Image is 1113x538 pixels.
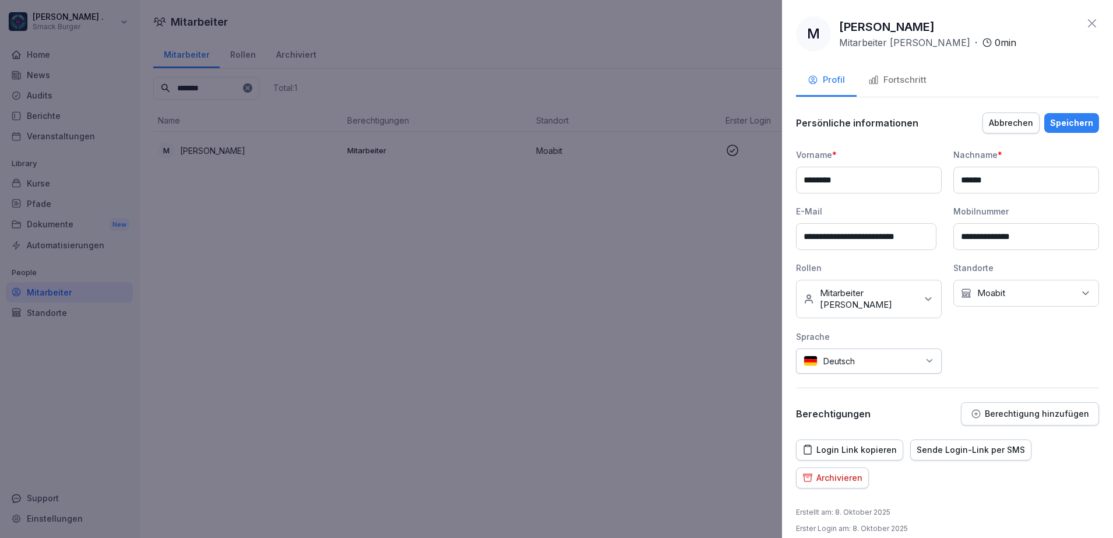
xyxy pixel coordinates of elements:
[796,507,890,518] p: Erstellt am : 8. Oktober 2025
[796,65,857,97] button: Profil
[917,444,1025,456] div: Sende Login-Link per SMS
[796,523,908,534] p: Erster Login am : 8. Oktober 2025
[857,65,938,97] button: Fortschritt
[796,149,942,161] div: Vorname
[839,36,970,50] p: Mitarbeiter [PERSON_NAME]
[953,262,1099,274] div: Standorte
[868,73,927,87] div: Fortschritt
[995,36,1016,50] p: 0 min
[953,205,1099,217] div: Mobilnummer
[796,467,869,488] button: Archivieren
[985,409,1089,419] p: Berechtigung hinzufügen
[796,205,942,217] div: E-Mail
[1050,117,1093,129] div: Speichern
[1044,113,1099,133] button: Speichern
[796,408,871,420] p: Berechtigungen
[839,18,935,36] p: [PERSON_NAME]
[989,117,1033,129] div: Abbrechen
[796,262,942,274] div: Rollen
[796,330,942,343] div: Sprache
[982,112,1040,133] button: Abbrechen
[796,16,831,51] div: M
[977,287,1005,299] p: Moabit
[796,439,903,460] button: Login Link kopieren
[804,356,818,367] img: de.svg
[802,444,897,456] div: Login Link kopieren
[910,439,1031,460] button: Sende Login-Link per SMS
[802,472,862,484] div: Archivieren
[820,287,917,311] p: Mitarbeiter [PERSON_NAME]
[953,149,1099,161] div: Nachname
[961,402,1099,426] button: Berechtigung hinzufügen
[808,73,845,87] div: Profil
[796,117,918,129] p: Persönliche informationen
[839,36,1016,50] div: ·
[796,349,942,374] div: Deutsch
